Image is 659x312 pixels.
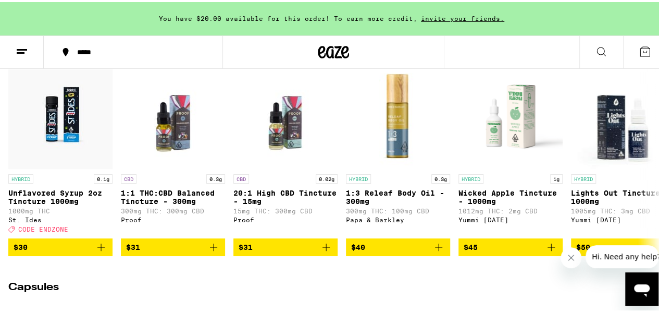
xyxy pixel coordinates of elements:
[233,63,338,167] img: Proof - 20:1 High CBD Tincture - 15mg
[239,241,253,249] span: $31
[233,63,338,236] a: Open page for 20:1 High CBD Tincture - 15mg from Proof
[121,206,225,212] p: 300mg THC: 300mg CBD
[8,280,607,293] h2: Capsules
[458,187,563,203] p: Wicked Apple Tincture - 1000mg
[121,63,225,236] a: Open page for 1:1 THC:CBD Balanced Tincture - 300mg from Proof
[121,187,225,203] p: 1:1 THC:CBD Balanced Tincture - 300mg
[8,236,113,254] button: Add to bag
[6,7,75,16] span: Hi. Need any help?
[14,241,28,249] span: $30
[126,241,140,249] span: $31
[571,172,596,182] p: HYBRID
[576,241,590,249] span: $50
[458,63,563,236] a: Open page for Wicked Apple Tincture - 1000mg from Yummi Karma
[18,224,68,231] span: CODE ENDZONE
[121,63,225,167] img: Proof - 1:1 THC:CBD Balanced Tincture - 300mg
[351,241,365,249] span: $40
[316,172,338,182] p: 0.02g
[458,172,483,182] p: HYBRID
[458,214,563,221] div: Yummi [DATE]
[458,236,563,254] button: Add to bag
[121,214,225,221] div: Proof
[431,172,450,182] p: 0.3g
[346,206,450,212] p: 300mg THC: 100mg CBD
[8,206,113,212] p: 1000mg THC
[8,63,113,167] img: St. Ides - Unflavored Syrup 2oz Tincture 1000mg
[8,63,113,236] a: Open page for Unflavored Syrup 2oz Tincture 1000mg from St. Ides
[625,280,658,293] a: (23)
[346,236,450,254] button: Add to bag
[233,206,338,212] p: 15mg THC: 300mg CBD
[458,206,563,212] p: 1012mg THC: 2mg CBD
[464,241,478,249] span: $45
[206,172,225,182] p: 0.3g
[561,245,581,266] iframe: Close message
[233,236,338,254] button: Add to bag
[121,236,225,254] button: Add to bag
[121,172,136,182] p: CBD
[458,63,563,167] img: Yummi Karma - Wicked Apple Tincture - 1000mg
[233,172,249,182] p: CBD
[625,270,658,304] iframe: Button to launch messaging window
[417,13,508,20] span: invite your friends.
[346,63,450,236] a: Open page for 1:3 Releaf Body Oil - 300mg from Papa & Barkley
[346,63,450,167] img: Papa & Barkley - 1:3 Releaf Body Oil - 300mg
[346,214,450,221] div: Papa & Barkley
[586,243,658,266] iframe: Message from company
[550,172,563,182] p: 1g
[233,214,338,221] div: Proof
[159,13,417,20] span: You have $20.00 available for this order! To earn more credit,
[233,187,338,203] p: 20:1 High CBD Tincture - 15mg
[346,172,371,182] p: HYBRID
[94,172,113,182] p: 0.1g
[346,187,450,203] p: 1:3 Releaf Body Oil - 300mg
[8,187,113,203] p: Unflavored Syrup 2oz Tincture 1000mg
[8,172,33,182] p: HYBRID
[8,214,113,221] div: St. Ides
